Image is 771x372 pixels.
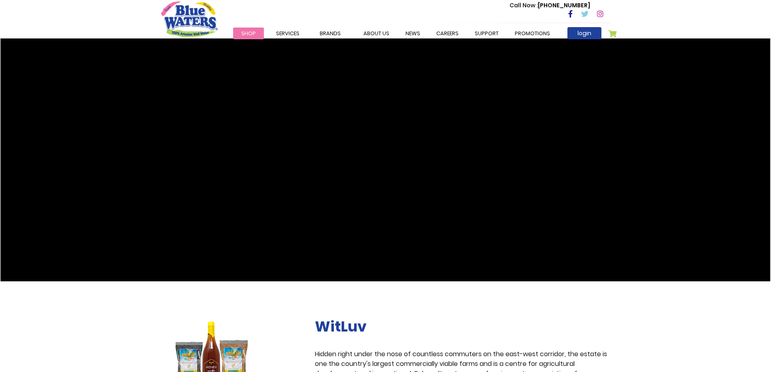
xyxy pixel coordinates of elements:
a: store logo [161,1,218,37]
span: Call Now : [510,1,538,9]
span: Shop [241,30,256,37]
a: about us [355,28,397,39]
a: Promotions [507,28,558,39]
a: support [467,28,507,39]
span: Services [276,30,299,37]
h2: WitLuv [315,318,610,335]
p: [PHONE_NUMBER] [510,1,590,10]
span: Brands [320,30,341,37]
a: News [397,28,428,39]
a: careers [428,28,467,39]
a: login [567,27,601,39]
